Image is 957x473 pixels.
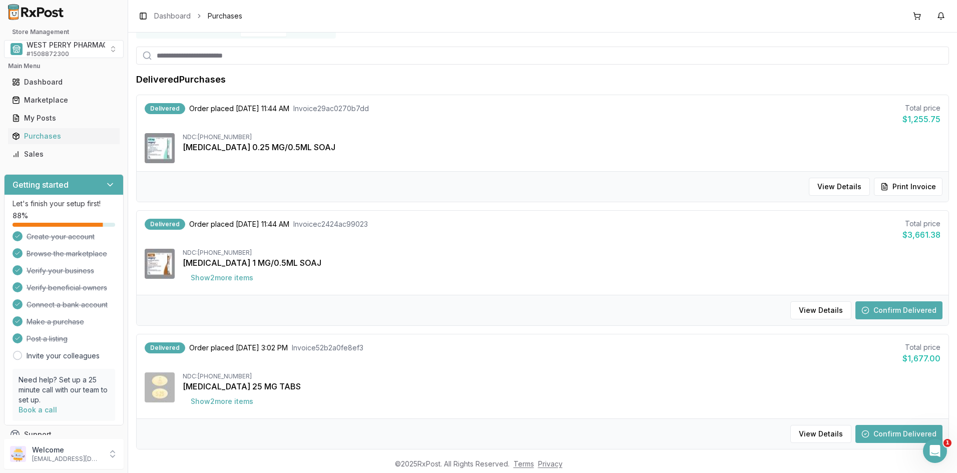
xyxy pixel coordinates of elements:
span: Order placed [DATE] 11:44 AM [189,219,289,229]
h3: Getting started [13,179,69,191]
div: Total price [902,342,940,352]
div: NDC: [PHONE_NUMBER] [183,372,940,380]
span: 1 [943,439,951,447]
h2: Store Management [4,28,124,36]
span: # 1508872300 [27,50,69,58]
div: NDC: [PHONE_NUMBER] [183,249,940,257]
div: $1,255.75 [902,113,940,125]
span: Order placed [DATE] 11:44 AM [189,104,289,114]
div: Dashboard [12,77,116,87]
span: Make a purchase [27,317,84,327]
button: Marketplace [4,92,124,108]
img: Jardiance 25 MG TABS [145,372,175,402]
button: My Posts [4,110,124,126]
div: $1,677.00 [902,352,940,364]
div: Marketplace [12,95,116,105]
span: Verify your business [27,266,94,276]
span: Connect a bank account [27,300,108,310]
div: NDC: [PHONE_NUMBER] [183,133,940,141]
a: Terms [514,459,534,468]
a: Dashboard [8,73,120,91]
div: Sales [12,149,116,159]
div: Total price [902,103,940,113]
h1: Delivered Purchases [136,73,226,87]
a: Purchases [8,127,120,145]
button: Select a view [4,40,124,58]
p: [EMAIL_ADDRESS][DOMAIN_NAME] [32,455,102,463]
a: Book a call [19,405,57,414]
button: Show2more items [183,392,261,410]
nav: breadcrumb [154,11,242,21]
a: Invite your colleagues [27,351,100,361]
button: Show2more items [183,269,261,287]
button: Confirm Delivered [855,425,942,443]
p: Need help? Set up a 25 minute call with our team to set up. [19,375,109,405]
button: View Details [790,301,851,319]
div: Delivered [145,219,185,230]
img: Wegovy 0.25 MG/0.5ML SOAJ [145,133,175,163]
div: [MEDICAL_DATA] 0.25 MG/0.5ML SOAJ [183,141,940,153]
span: Create your account [27,232,95,242]
div: Purchases [12,131,116,141]
a: Privacy [538,459,563,468]
button: View Details [809,178,870,196]
span: Invoice c2424ac99023 [293,219,368,229]
a: Marketplace [8,91,120,109]
button: Purchases [4,128,124,144]
img: Wegovy 1 MG/0.5ML SOAJ [145,249,175,279]
iframe: Intercom live chat [923,439,947,463]
span: Verify beneficial owners [27,283,107,293]
div: Total price [902,219,940,229]
div: [MEDICAL_DATA] 1 MG/0.5ML SOAJ [183,257,940,269]
div: Delivered [145,103,185,114]
button: View Details [790,425,851,443]
img: User avatar [10,446,26,462]
a: My Posts [8,109,120,127]
a: Dashboard [154,11,191,21]
a: Sales [8,145,120,163]
button: Confirm Delivered [855,301,942,319]
img: RxPost Logo [4,4,68,20]
button: Support [4,425,124,443]
p: Welcome [32,445,102,455]
button: Sales [4,146,124,162]
span: WEST PERRY PHARMACY INC [27,40,127,50]
span: Invoice 29ac0270b7dd [293,104,369,114]
div: Delivered [145,342,185,353]
p: Let's finish your setup first! [13,199,115,209]
span: Browse the marketplace [27,249,107,259]
span: 88 % [13,211,28,221]
span: Order placed [DATE] 3:02 PM [189,343,288,353]
button: Dashboard [4,74,124,90]
span: Purchases [208,11,242,21]
div: $3,661.38 [902,229,940,241]
div: [MEDICAL_DATA] 25 MG TABS [183,380,940,392]
button: Print Invoice [874,178,942,196]
span: Invoice 52b2a0fe8ef3 [292,343,363,353]
h2: Main Menu [8,62,120,70]
span: Post a listing [27,334,68,344]
div: My Posts [12,113,116,123]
